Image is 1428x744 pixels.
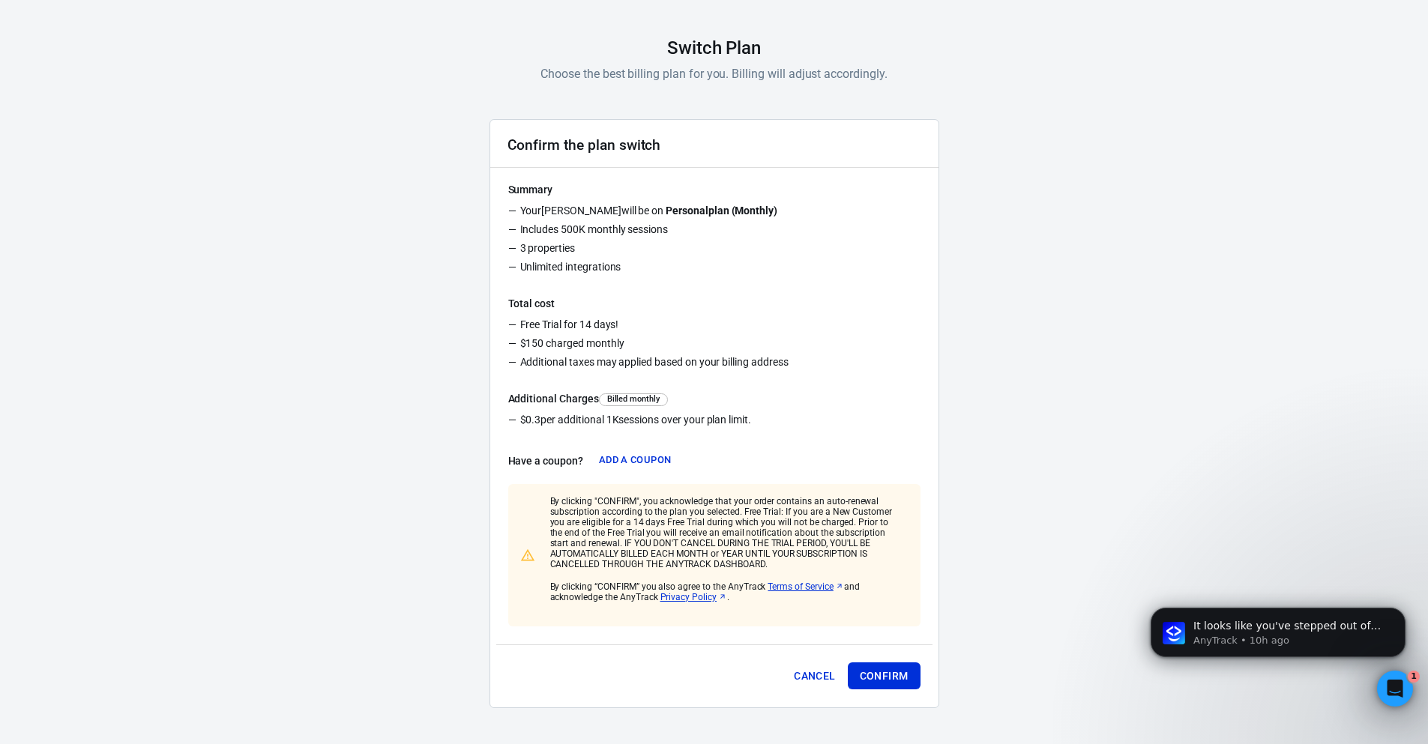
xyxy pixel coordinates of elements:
[667,37,761,58] h1: Switch Plan
[508,317,921,336] li: Free Trial for 14 days!
[848,662,921,690] button: Confirm
[1377,671,1413,707] iframe: Intercom live chat
[606,414,619,426] span: 1K
[768,581,843,592] a: Terms of Service
[508,203,921,222] li: Your [PERSON_NAME] will be on
[508,412,921,431] li: per additional sessions over your plan limit.
[550,496,903,569] p: By clicking "CONFIRM", you acknowledge that your order contains an auto-renewal subscription acco...
[595,449,675,472] button: Add a Coupon
[788,662,841,690] button: Cancel
[520,414,541,426] span: $0.3
[508,222,921,241] li: Includes 500K monthly sessions
[540,64,888,83] p: Choose the best billing plan for you. Billing will adjust accordingly.
[604,393,663,406] span: Billed monthly
[508,182,921,197] h6: Summary
[508,453,583,468] h6: Have a coupon?
[660,592,727,602] a: Privacy Policy
[508,259,921,278] li: Unlimited integrations
[666,205,777,217] strong: Personal plan ( Monthly )
[508,241,921,259] li: 3 properties
[1128,576,1428,704] iframe: Intercom notifications message
[1408,671,1420,683] span: 1
[507,137,661,153] h2: Confirm the plan switch
[508,354,921,373] li: Additional taxes may applied based on your billing address
[508,391,921,406] h6: Additional Charges
[550,581,903,602] p: By clicking “CONFIRM” you also agree to the AnyTrack and acknowledge the AnyTrack .
[508,296,921,311] h6: Total cost
[508,336,921,354] li: $150 charged monthly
